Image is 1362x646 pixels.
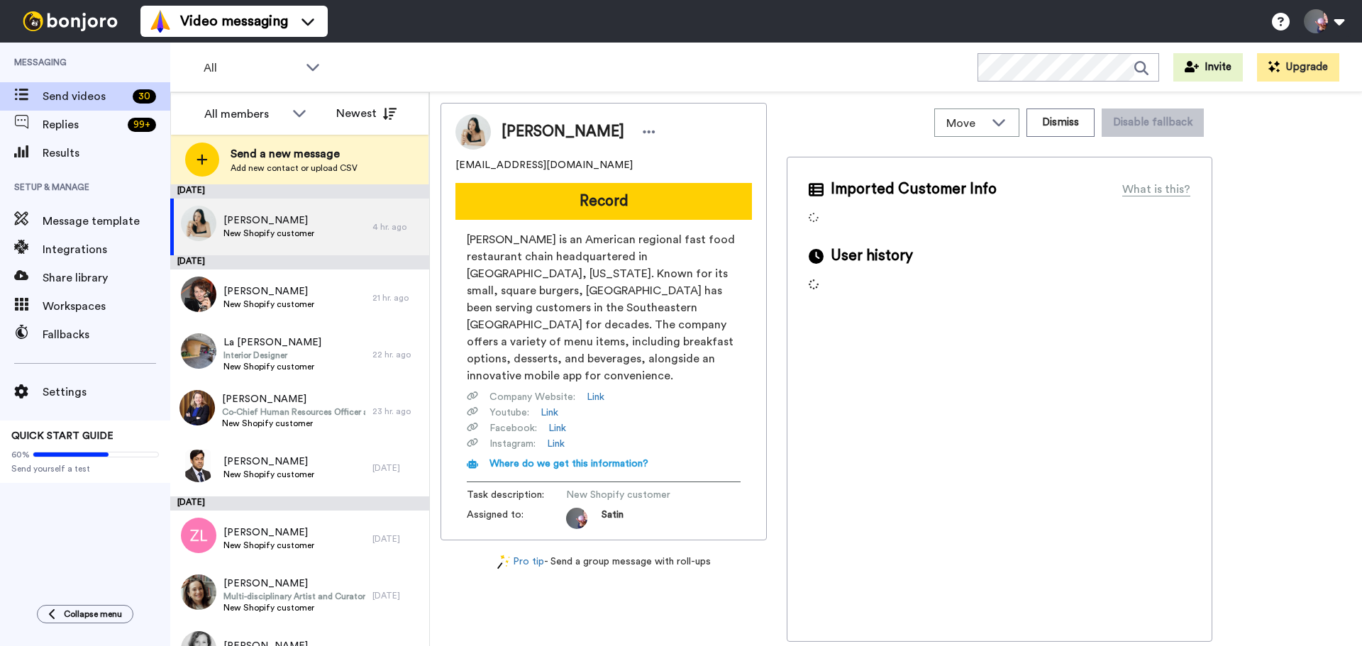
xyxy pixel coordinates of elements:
[455,114,491,150] img: Image of Krystal
[222,418,365,429] span: New Shopify customer
[541,406,558,420] a: Link
[489,390,575,404] span: Company Website :
[223,469,314,480] span: New Shopify customer
[548,421,566,435] a: Link
[170,255,429,269] div: [DATE]
[17,11,123,31] img: bj-logo-header-white.svg
[223,284,314,299] span: [PERSON_NAME]
[181,333,216,369] img: 5bfe816c-e445-4cf7-b328-902659848d1c.jpg
[372,221,422,233] div: 4 hr. ago
[467,488,566,502] span: Task description :
[149,10,172,33] img: vm-color.svg
[223,591,365,602] span: Multi-disciplinary Artist and Curator
[502,121,624,143] span: [PERSON_NAME]
[602,508,624,529] span: Satin
[181,574,216,610] img: 6eaa0231-8076-43e7-b05c-0ee7f6477e1e.jpg
[372,533,422,545] div: [DATE]
[223,602,365,613] span: New Shopify customer
[170,496,429,511] div: [DATE]
[372,292,422,303] div: 21 hr. ago
[566,488,701,502] span: New Shopify customer
[43,326,170,343] span: Fallbacks
[831,245,913,267] span: User history
[587,390,604,404] a: Link
[223,335,321,350] span: La [PERSON_NAME]
[43,145,170,162] span: Results
[223,577,365,591] span: [PERSON_NAME]
[43,241,170,258] span: Integrations
[1102,108,1204,137] button: Disable fallback
[181,518,216,553] img: zl.png
[43,213,170,230] span: Message template
[179,390,215,425] img: a21b1107-a0d7-4d6c-91aa-44f740dc7c4c.jpg
[946,115,985,132] span: Move
[467,231,741,384] span: [PERSON_NAME] is an American regional fast food restaurant chain headquartered in [GEOGRAPHIC_DAT...
[497,555,510,569] img: magic-wand.svg
[223,540,314,551] span: New Shopify customer
[455,158,633,172] span: [EMAIL_ADDRESS][DOMAIN_NAME]
[441,555,767,569] div: - Send a group message with roll-ups
[372,462,422,474] div: [DATE]
[222,406,365,418] span: Co-Chief Human Resources Officer and Global Compliance Director
[1026,108,1095,137] button: Dismiss
[43,269,170,286] span: Share library
[566,508,587,529] img: 9e27a4b1-d457-47b6-8810-cd25c1de4d25-1560395727.jpg
[170,184,429,199] div: [DATE]
[372,406,422,417] div: 23 hr. ago
[831,179,997,200] span: Imported Customer Info
[43,88,127,105] span: Send videos
[204,60,299,77] span: All
[128,118,156,132] div: 99 +
[455,183,752,220] button: Record
[547,437,565,451] a: Link
[223,228,314,239] span: New Shopify customer
[231,145,358,162] span: Send a new message
[1257,53,1339,82] button: Upgrade
[231,162,358,174] span: Add new contact or upload CSV
[223,350,321,361] span: Interior Designer
[43,298,170,315] span: Workspaces
[181,447,216,482] img: ccefa2e3-6f0c-4b91-866c-b91378210eab.jpg
[223,525,314,540] span: [PERSON_NAME]
[181,206,216,241] img: 4d0fe4fa-b318-4ab4-8ce6-92c4a41b4da8.jpg
[467,508,566,529] span: Assigned to:
[489,437,536,451] span: Instagram :
[326,99,407,128] button: Newest
[489,459,648,469] span: Where do we get this information?
[223,299,314,310] span: New Shopify customer
[37,605,133,623] button: Collapse menu
[222,392,365,406] span: [PERSON_NAME]
[11,449,30,460] span: 60%
[11,431,113,441] span: QUICK START GUIDE
[497,555,544,569] a: Pro tip
[133,89,156,104] div: 30
[372,349,422,360] div: 22 hr. ago
[489,421,537,435] span: Facebook :
[223,213,314,228] span: [PERSON_NAME]
[204,106,285,123] div: All members
[11,463,159,474] span: Send yourself a test
[43,384,170,401] span: Settings
[181,277,216,312] img: 883b0793-df12-4db4-9467-4d2f85db57d1.jpg
[489,406,529,420] span: Youtube :
[64,608,122,620] span: Collapse menu
[1122,181,1190,198] div: What is this?
[223,361,321,372] span: New Shopify customer
[180,11,288,31] span: Video messaging
[372,590,422,601] div: [DATE]
[1173,53,1243,82] button: Invite
[223,455,314,469] span: [PERSON_NAME]
[43,116,122,133] span: Replies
